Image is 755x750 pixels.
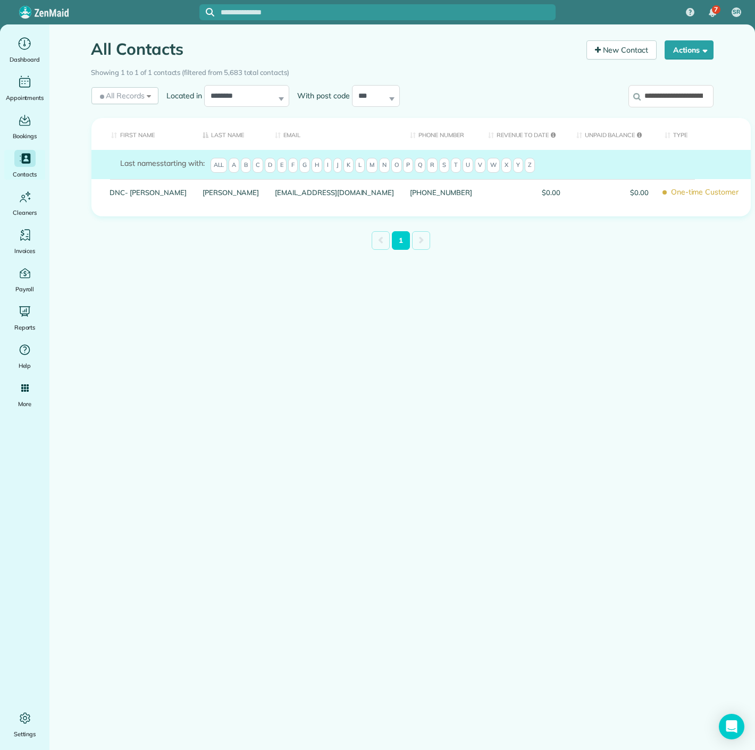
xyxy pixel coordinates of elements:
[379,158,390,173] span: N
[4,35,45,65] a: Dashboard
[487,158,500,173] span: W
[267,118,402,150] th: Email: activate to sort column ascending
[13,131,37,141] span: Bookings
[121,158,205,168] label: starting with:
[665,183,743,201] span: One-time Customer
[241,158,251,173] span: B
[4,112,45,141] a: Bookings
[343,158,354,173] span: K
[13,207,37,218] span: Cleaners
[576,189,649,196] span: $0.00
[6,92,44,103] span: Appointments
[4,188,45,218] a: Cleaners
[657,118,751,150] th: Type: activate to sort column ascending
[4,710,45,739] a: Settings
[463,158,473,173] span: U
[586,40,657,60] a: New Contact
[19,360,31,371] span: Help
[14,729,36,739] span: Settings
[391,158,402,173] span: O
[4,265,45,294] a: Payroll
[475,158,485,173] span: V
[299,158,310,173] span: G
[267,179,402,206] div: [EMAIL_ADDRESS][DOMAIN_NAME]
[665,40,714,60] button: Actions
[277,158,287,173] span: E
[13,169,37,180] span: Contacts
[4,303,45,333] a: Reports
[14,246,36,256] span: Invoices
[288,158,298,173] span: F
[206,8,214,16] svg: Focus search
[4,341,45,371] a: Help
[203,189,259,196] a: [PERSON_NAME]
[480,118,568,150] th: Revenue to Date: activate to sort column ascending
[158,90,204,101] label: Located in
[289,90,352,101] label: With post code
[253,158,263,173] span: C
[10,54,40,65] span: Dashboard
[195,118,267,150] th: Last Name: activate to sort column descending
[4,226,45,256] a: Invoices
[265,158,275,173] span: D
[110,189,187,196] a: DNC- [PERSON_NAME]
[427,158,438,173] span: R
[366,158,377,173] span: M
[14,322,36,333] span: Reports
[199,8,214,16] button: Focus search
[91,40,579,58] h1: All Contacts
[513,158,523,173] span: Y
[15,284,35,294] span: Payroll
[501,158,511,173] span: X
[91,63,714,78] div: Showing 1 to 1 of 1 contacts (filtered from 5,683 total contacts)
[98,90,145,101] span: All Records
[451,158,461,173] span: T
[4,150,45,180] a: Contacts
[719,714,744,739] div: Open Intercom Messenger
[229,158,239,173] span: A
[488,189,560,196] span: $0.00
[525,158,535,173] span: Z
[312,158,322,173] span: H
[568,118,657,150] th: Unpaid Balance: activate to sort column ascending
[701,1,724,24] div: 7 unread notifications
[439,158,449,173] span: S
[121,158,161,168] span: Last names
[403,158,413,173] span: P
[392,231,410,250] a: 1
[4,73,45,103] a: Appointments
[402,118,480,150] th: Phone number: activate to sort column ascending
[91,118,195,150] th: First Name: activate to sort column ascending
[415,158,425,173] span: Q
[733,8,740,16] span: SR
[333,158,342,173] span: J
[211,158,228,173] span: All
[714,5,718,14] span: 7
[18,399,31,409] span: More
[402,179,480,206] div: [PHONE_NUMBER]
[324,158,332,173] span: I
[355,158,365,173] span: L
